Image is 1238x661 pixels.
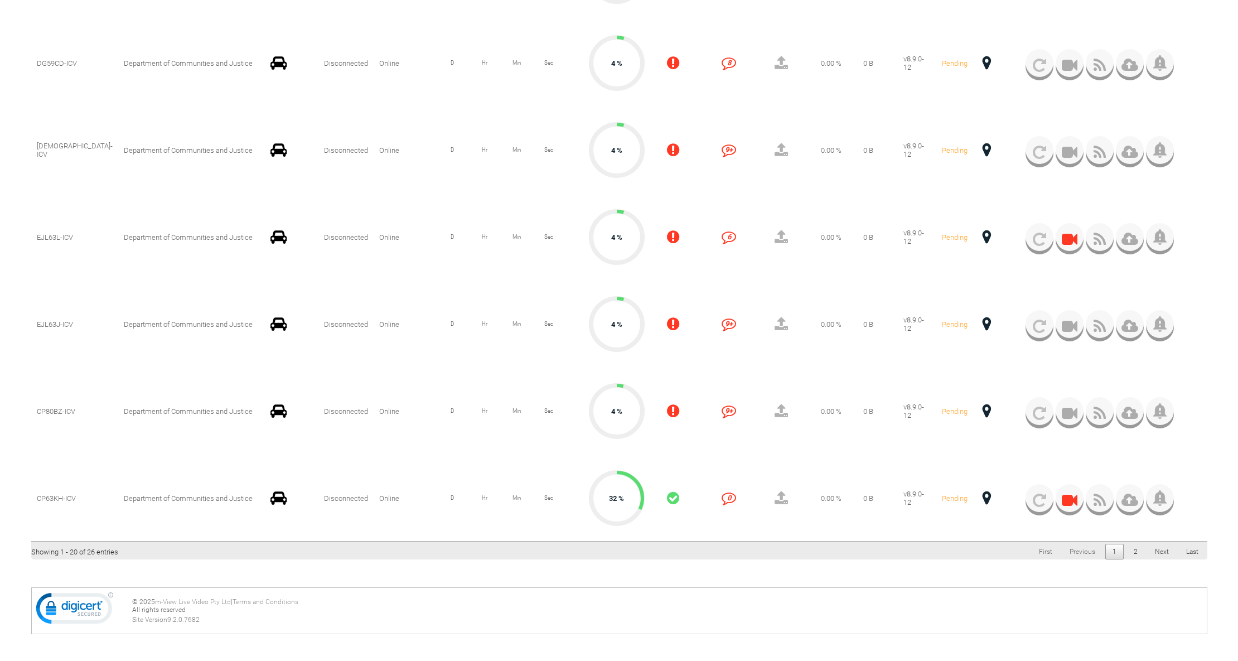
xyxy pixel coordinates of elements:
div: Showing 1 - 20 of 26 entries [31,542,118,556]
span: Disconnected [324,494,368,503]
span: Pending [942,320,968,329]
div: Site Version [132,616,1203,624]
span: DG59CD-ICV [37,59,77,67]
span: Min [501,408,533,414]
span: Sec [533,147,565,153]
span: Hr [468,60,501,66]
a: Last [1179,544,1206,559]
span: Hr [468,495,501,501]
span: Department of Communities and Justice [124,59,253,67]
i: 9+ [722,143,736,157]
img: bell_icon_gray.png [1153,490,1166,506]
span: Min [501,321,533,327]
span: Pending [942,494,968,503]
span: [DEMOGRAPHIC_DATA]-ICV [37,142,113,158]
span: Disconnected [324,407,368,416]
span: Disconnected [324,146,368,155]
span: Disconnected [324,320,368,329]
span: D [436,495,468,501]
td: 0 B [858,194,898,281]
span: EJL63J-ICV [37,320,73,329]
span: Min [501,495,533,501]
span: 4 % [611,233,622,242]
td: 0 B [858,281,898,368]
span: D [436,147,468,153]
span: Hr [468,408,501,414]
span: Pending [942,407,968,416]
span: Department of Communities and Justice [124,320,253,329]
span: Min [501,147,533,153]
span: Sec [533,321,565,327]
span: Sec [533,408,565,414]
td: Online [374,107,429,194]
span: D [436,408,468,414]
div: © 2025 | All rights reserved [132,598,1203,624]
span: Hr [468,321,501,327]
span: Hr [468,234,501,240]
td: 0 B [858,20,898,107]
span: D [436,234,468,240]
a: 1 [1105,544,1124,559]
span: 0.00 % [821,233,842,242]
img: bell_icon_gray.png [1153,316,1166,332]
i: 8 [722,56,736,70]
i: 9+ [722,404,736,418]
td: v8.9.0-12 [898,107,936,194]
img: bell_icon_gray.png [1153,229,1166,245]
td: v8.9.0-12 [898,455,936,542]
td: Online [374,194,429,281]
td: Online [374,281,429,368]
span: Min [501,60,533,66]
a: First [1032,544,1060,559]
td: Online [374,368,429,455]
span: 0.00 % [821,320,842,329]
td: 0 B [858,368,898,455]
span: 4 % [611,320,622,329]
span: Department of Communities and Justice [124,494,253,503]
a: m-View Live Video Pty Ltd [155,598,231,606]
a: Previous [1062,544,1102,559]
span: Pending [942,233,968,242]
img: bell_icon_gray.png [1153,403,1166,419]
a: 2 [1126,544,1145,559]
span: Pending [942,59,968,67]
span: Department of Communities and Justice [124,233,253,242]
img: DigiCert Secured Site Seal [36,592,114,630]
td: Online [374,20,429,107]
span: 4 % [611,59,622,67]
img: bell_icon_gray.png [1153,55,1166,71]
td: v8.9.0-12 [898,281,936,368]
img: bell_icon_gray.png [1153,142,1166,158]
td: 0 B [858,455,898,542]
span: CP63KH-ICV [37,494,76,503]
span: Sec [533,60,565,66]
span: CP80BZ-ICV [37,407,75,416]
span: Pending [942,146,968,155]
span: 0.00 % [821,407,842,416]
span: 0.00 % [821,494,842,503]
span: Sec [533,234,565,240]
span: Sec [533,495,565,501]
span: Hr [468,147,501,153]
span: D [436,321,468,327]
i: 6 [722,230,736,244]
a: Terms and Conditions [233,598,298,606]
td: Online [374,455,429,542]
td: v8.9.0-12 [898,368,936,455]
span: 4 % [611,146,622,155]
a: Next [1148,544,1176,559]
i: 0 [722,491,736,505]
span: Department of Communities and Justice [124,407,253,416]
span: D [436,60,468,66]
td: 0 B [858,107,898,194]
td: v8.9.0-12 [898,194,936,281]
span: 9.2.0.7682 [167,616,200,624]
span: 0.00 % [821,59,842,67]
span: Disconnected [324,233,368,242]
i: 9+ [722,317,736,331]
span: Department of Communities and Justice [124,146,253,155]
span: Disconnected [324,59,368,67]
span: 4 % [611,407,622,416]
span: 32 % [609,494,624,503]
span: EJL63L-ICV [37,233,73,242]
